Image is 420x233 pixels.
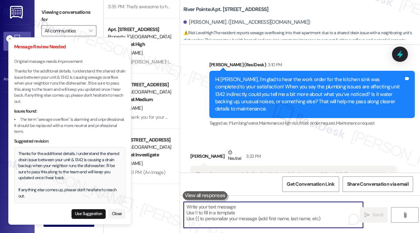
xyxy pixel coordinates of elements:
[287,181,334,188] span: Get Conversation Link
[184,202,363,228] textarea: To enrich screen reader interactions, please activate Accessibility in Grammarly extension settings
[3,32,31,50] a: Inbox
[336,120,375,126] span: Maintenance request
[259,120,283,126] span: Maintenance ,
[108,152,159,158] strong: ❓ Risk Level: Investigate
[299,120,336,126] span: Work order request ,
[108,50,142,56] span: [PERSON_NAME]
[6,35,13,42] button: Close toast
[183,6,269,13] b: River Pointe: Apt. [STREET_ADDRESS]
[347,181,409,188] span: Share Conversation via email
[282,176,339,192] button: Get Conversation Link
[244,153,261,160] div: 3:23 PM
[3,202,31,220] a: Leads
[10,6,24,19] img: ResiDesk Logo
[227,149,242,163] div: Neutral
[183,29,420,51] span: : The resident reports sewage overflowing into their apartment due to a shared drain issue with a...
[266,61,282,68] div: 3:10 PM
[283,120,299,126] span: High risk ,
[183,19,311,26] div: [PERSON_NAME]. ([EMAIL_ADDRESS][DOMAIN_NAME])
[364,212,370,218] i: 
[18,151,122,199] div: Thanks for the additional details. I understand the shared drain issue between your unit & 1342 i...
[108,209,125,219] button: Close
[41,7,96,25] label: Viewing conversations for
[108,105,142,111] span: [PERSON_NAME]
[108,160,142,166] span: [PERSON_NAME]
[196,171,385,208] div: There is a common drain for the kitchen sinks between 1341 and 1342. Sometimes when 1342 uses the...
[108,33,172,40] div: Property: [GEOGRAPHIC_DATA]
[3,134,31,152] a: Insights •
[89,28,93,33] i: 
[229,120,259,126] span: Plumbing/water ,
[372,211,383,219] span: Send
[108,81,172,88] div: Apt. 822, [STREET_ADDRESS]
[360,207,388,223] button: Send
[190,149,396,166] div: [PERSON_NAME]
[108,88,172,96] div: Property: [GEOGRAPHIC_DATA]
[14,117,125,135] li: The term "sewage overflow" is alarming and unprofessional. It should be replaced with a more neut...
[343,176,413,192] button: Share Conversation via email
[14,108,125,115] div: Issues found:
[14,68,125,105] p: Thanks for the additional details. I understand the shared drain issue between your unit & 1342 i...
[108,144,172,151] div: Property: [GEOGRAPHIC_DATA]
[14,138,125,145] div: Suggested revision:
[3,100,31,118] a: Site Visit •
[3,167,31,186] a: Buildings
[209,61,415,71] div: [PERSON_NAME] (ResiDesk)
[108,169,165,175] div: [DATE] at 11:51 PM: (An Image)
[402,212,408,218] i: 
[14,59,125,65] p: Original message needs improvement:
[108,26,172,33] div: Apt. [STREET_ADDRESS]
[215,76,404,113] div: Hi [PERSON_NAME], I'm glad to hear the work order for the kitchen sink was completed to your sati...
[209,118,415,128] div: Tagged as:
[183,30,213,36] strong: ⚠️ Risk Level: High
[108,136,172,144] div: Apt. 1582, [STREET_ADDRESS]
[14,43,125,50] h3: Message Review Needed
[45,25,85,36] input: All communities
[71,209,106,219] button: Use Suggestion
